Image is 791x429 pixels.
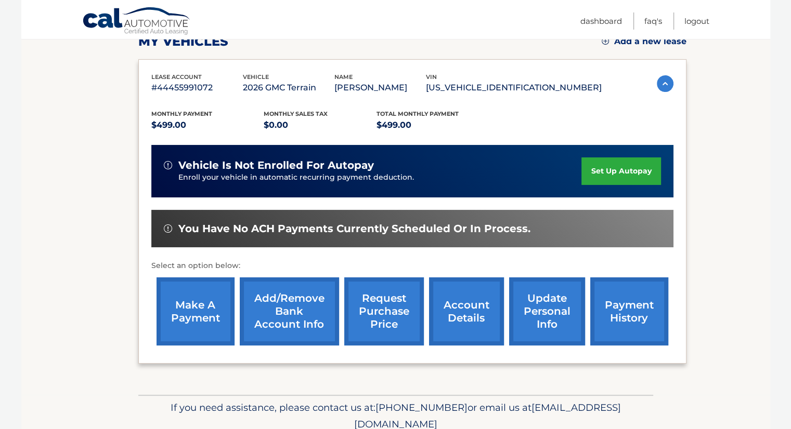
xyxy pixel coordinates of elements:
a: FAQ's [644,12,662,30]
span: lease account [151,73,202,81]
img: add.svg [602,37,609,45]
p: $499.00 [151,118,264,132]
p: #44455991072 [151,81,243,95]
a: Logout [684,12,709,30]
a: account details [429,277,504,345]
span: vin [426,73,437,81]
a: Add a new lease [602,36,686,47]
a: request purchase price [344,277,424,345]
a: Add/Remove bank account info [240,277,339,345]
span: vehicle [243,73,269,81]
a: update personal info [509,277,585,345]
span: vehicle is not enrolled for autopay [178,159,374,172]
span: Monthly Payment [151,110,212,117]
span: Monthly sales Tax [264,110,328,117]
p: 2026 GMC Terrain [243,81,334,95]
img: alert-white.svg [164,161,172,169]
a: Cal Automotive [82,7,191,37]
a: Dashboard [580,12,622,30]
img: accordion-active.svg [657,75,673,92]
span: You have no ACH payments currently scheduled or in process. [178,222,530,235]
p: [PERSON_NAME] [334,81,426,95]
span: Total Monthly Payment [377,110,459,117]
a: set up autopay [581,157,660,185]
h2: my vehicles [138,34,228,49]
p: Select an option below: [151,260,673,272]
img: alert-white.svg [164,224,172,233]
p: $0.00 [264,118,377,132]
span: name [334,73,353,81]
a: make a payment [157,277,235,345]
p: Enroll your vehicle in automatic recurring payment deduction. [178,172,582,183]
p: [US_VEHICLE_IDENTIFICATION_NUMBER] [426,81,602,95]
a: payment history [590,277,668,345]
span: [PHONE_NUMBER] [375,401,468,413]
p: $499.00 [377,118,489,132]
